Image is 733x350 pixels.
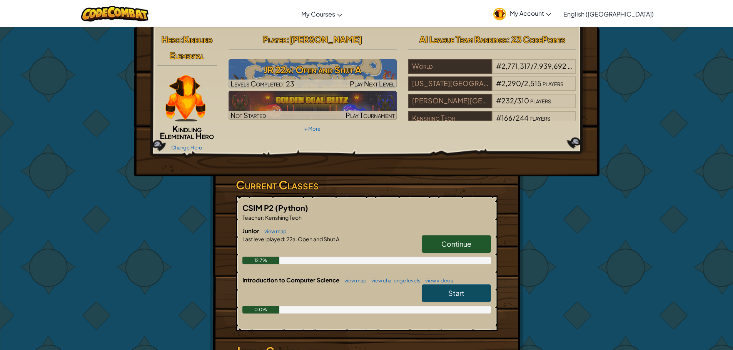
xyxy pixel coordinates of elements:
[530,96,551,105] span: players
[516,113,528,122] span: 244
[441,239,471,248] span: Continue
[304,126,321,132] a: + More
[341,277,367,284] a: view map
[230,111,266,119] span: Not Started
[242,276,341,284] span: Introduction to Computer Science
[524,79,541,88] span: 2,515
[563,10,654,18] span: English ([GEOGRAPHIC_DATA])
[408,118,576,127] a: Kenshing Teoh#166/244players
[229,61,397,78] h3: JR 22a: Open and Shut A
[81,6,149,22] img: CodeCombat logo
[242,203,275,212] span: CSIM P2
[160,123,214,141] span: Kindling Elemental Hero
[350,79,395,88] span: Play Next Level
[510,9,551,17] span: My Account
[408,111,492,126] div: Kenshing Teoh
[531,61,534,70] span: /
[230,79,294,88] span: Levels Completed: 23
[448,289,464,297] span: Start
[496,61,501,70] span: #
[517,96,529,105] span: 310
[559,3,658,24] a: English ([GEOGRAPHIC_DATA])
[242,227,260,234] span: Junior
[493,8,506,20] img: avatar
[242,306,280,314] div: 0.0%
[264,214,302,221] span: Kenshing Teoh
[408,76,492,91] div: [US_STATE][GEOGRAPHIC_DATA] No. 11 in the [GEOGRAPHIC_DATA]
[263,214,264,221] span: :
[275,203,308,212] span: (Python)
[229,91,397,120] a: Not StartedPlay Tournament
[284,236,286,242] span: :
[286,236,297,242] span: 22a.
[229,59,397,88] img: JR 22a: Open and Shut A
[286,34,289,45] span: :
[367,277,421,284] a: view challenge levels
[507,34,565,45] span: : 23 CodePoints
[242,236,284,242] span: Last level played
[236,176,498,194] h3: Current Classes
[297,3,346,24] a: My Courses
[301,10,335,18] span: My Courses
[171,144,202,151] a: Change Hero
[513,113,516,122] span: /
[242,214,263,221] span: Teacher
[496,96,501,105] span: #
[489,2,555,26] a: My Account
[408,101,576,110] a: [PERSON_NAME][GEOGRAPHIC_DATA]#232/310players
[346,111,395,119] span: Play Tournament
[521,79,524,88] span: /
[229,91,397,120] img: Golden Goal
[162,34,180,45] span: Hero
[421,277,453,284] a: view videos
[408,59,492,74] div: World
[419,34,507,45] span: AI League Team Rankings
[170,34,212,61] span: Kindling Elemental
[534,61,566,70] span: 7,939,692
[501,96,514,105] span: 232
[496,113,501,122] span: #
[408,84,576,93] a: [US_STATE][GEOGRAPHIC_DATA] No. 11 in the [GEOGRAPHIC_DATA]#2,290/2,515players
[263,34,286,45] span: Player
[260,228,287,234] a: view map
[297,236,339,242] span: Open and Shut A
[242,257,280,264] div: 12.7%
[408,94,492,108] div: [PERSON_NAME][GEOGRAPHIC_DATA]
[408,66,576,75] a: World#2,771,317/7,939,692players
[501,61,531,70] span: 2,771,317
[165,75,205,121] img: KindlingElementalPaperDoll.png
[514,96,517,105] span: /
[501,113,513,122] span: 166
[289,34,362,45] span: [PERSON_NAME]
[501,79,521,88] span: 2,290
[529,113,550,122] span: players
[496,79,501,88] span: #
[180,34,183,45] span: :
[543,79,563,88] span: players
[229,59,397,88] a: Play Next Level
